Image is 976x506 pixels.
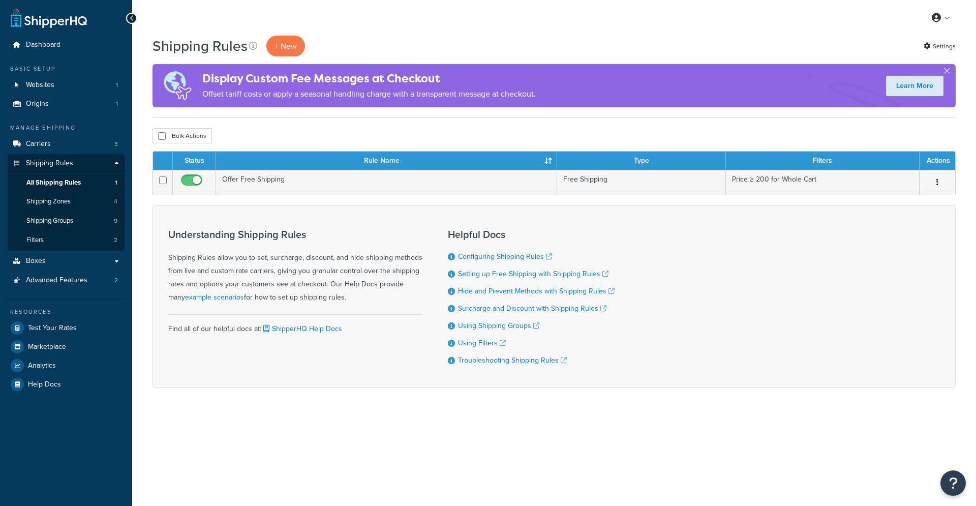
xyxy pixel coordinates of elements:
td: Free Shipping [557,170,726,195]
span: Origins [26,100,49,108]
span: 1 [115,178,117,187]
a: Boxes [8,252,125,271]
button: Bulk Actions [152,128,212,143]
a: ShipperHQ Help Docs [261,323,342,334]
img: duties-banner-06bc72dcb5fe05cb3f9472aba00be2ae8eb53ab6f0d8bb03d382ba314ac3c341.png [152,64,202,107]
h3: Understanding Shipping Rules [168,229,422,240]
h3: Helpful Docs [448,229,615,240]
span: Help Docs [28,380,61,389]
a: Filters 2 [8,231,125,250]
span: Analytics [28,362,56,370]
span: Shipping Zones [26,197,71,206]
td: Offer Free Shipping [216,170,557,195]
div: Basic Setup [8,65,125,73]
span: Test Your Rates [28,324,77,333]
a: Help Docs [8,375,125,394]
span: Filters [26,236,44,245]
th: Status [173,152,216,170]
a: example scenarios [185,292,244,303]
a: Using Shipping Groups [458,320,539,331]
span: Boxes [26,257,46,265]
a: Websites 1 [8,76,125,95]
li: Shipping Rules [8,154,125,251]
a: Learn More [886,76,943,96]
span: 9 [114,217,117,225]
span: 4 [114,197,117,206]
li: Websites [8,76,125,95]
div: Find all of our helpful docs at: [168,314,422,336]
li: Shipping Groups [8,212,125,230]
span: 2 [114,236,117,245]
li: Carriers [8,135,125,154]
a: Test Your Rates [8,319,125,337]
a: Shipping Groups 9 [8,212,125,230]
li: Advanced Features [8,271,125,290]
li: Filters [8,231,125,250]
th: Filters [726,152,920,170]
li: Shipping Zones [8,192,125,211]
li: All Shipping Rules [8,173,125,192]
a: Advanced Features 2 [8,271,125,290]
a: Shipping Zones 4 [8,192,125,211]
a: Carriers 3 [8,135,125,154]
span: Shipping Rules [26,159,73,168]
a: Setting up Free Shipping with Shipping Rules [458,269,608,279]
span: Advanced Features [26,276,87,285]
span: 2 [114,276,118,285]
td: Price ≥ 200 for Whole Cart [726,170,920,195]
a: Marketplace [8,338,125,356]
a: All Shipping Rules 1 [8,173,125,192]
a: Dashboard [8,36,125,54]
a: Settings [924,39,956,53]
span: Websites [26,81,54,90]
a: ShipperHQ Home [11,8,87,28]
th: Rule Name : activate to sort column ascending [216,152,557,170]
a: Surcharge and Discount with Shipping Rules [458,303,606,314]
p: Offset tariff costs or apply a seasonal handling charge with a transparent message at checkout. [202,87,536,101]
span: 1 [116,100,118,108]
a: Configuring Shipping Rules [458,251,552,262]
span: Marketplace [28,343,66,351]
div: Resources [8,308,125,316]
h4: Display Custom Fee Messages at Checkout [202,70,536,87]
span: Carriers [26,140,51,148]
span: Shipping Groups [26,217,73,225]
a: Shipping Rules [8,154,125,173]
div: Manage Shipping [8,124,125,132]
span: All Shipping Rules [26,178,81,187]
a: Using Filters [458,338,506,348]
a: Hide and Prevent Methods with Shipping Rules [458,286,615,296]
a: Analytics [8,356,125,375]
span: 1 [116,81,118,90]
h1: Shipping Rules [152,36,248,56]
a: Troubleshooting Shipping Rules [458,355,567,366]
button: Open Resource Center [940,470,966,496]
span: Dashboard [26,41,60,49]
li: Origins [8,95,125,113]
div: Shipping Rules allow you to set, surcharge, discount, and hide shipping methods from live and cus... [168,229,422,304]
span: 3 [114,140,118,148]
a: Origins 1 [8,95,125,113]
th: Type [557,152,726,170]
th: Actions [920,152,955,170]
p: + New [266,36,305,56]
